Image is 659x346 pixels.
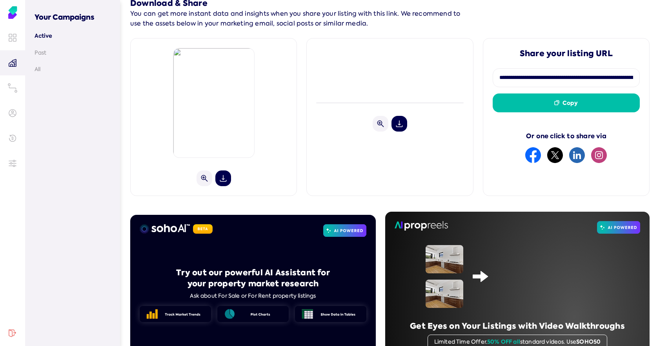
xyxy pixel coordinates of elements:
img: image [426,245,463,273]
span: SOHO50 [576,338,601,346]
h3: Your Campaigns [35,3,111,22]
h2: Try out our powerful AI Assistant for your property market research [175,267,331,289]
button: Copy [493,93,640,112]
img: image [426,280,463,308]
p: You can get more instant data and insights when you share your listing with this link. We recomme... [130,9,464,29]
a: Active [35,32,111,40]
img: Soho Agent Portal Home [6,6,19,19]
p: Ask about For Sale or For Rent property listings [130,292,376,300]
span: 50% OFF all [487,338,520,346]
h5: Share your listing URL [493,48,640,59]
button: facebook [525,147,541,165]
iframe: Demo [498,245,610,308]
a: Past [35,49,111,56]
a: All [35,66,111,73]
h2: Get Eyes on Your Listings with Video Walkthroughs [385,320,650,331]
span: Copy [563,99,578,107]
button: twitter [547,147,563,165]
button: linkedin [569,147,585,165]
div: Or one click to share via [493,131,640,141]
